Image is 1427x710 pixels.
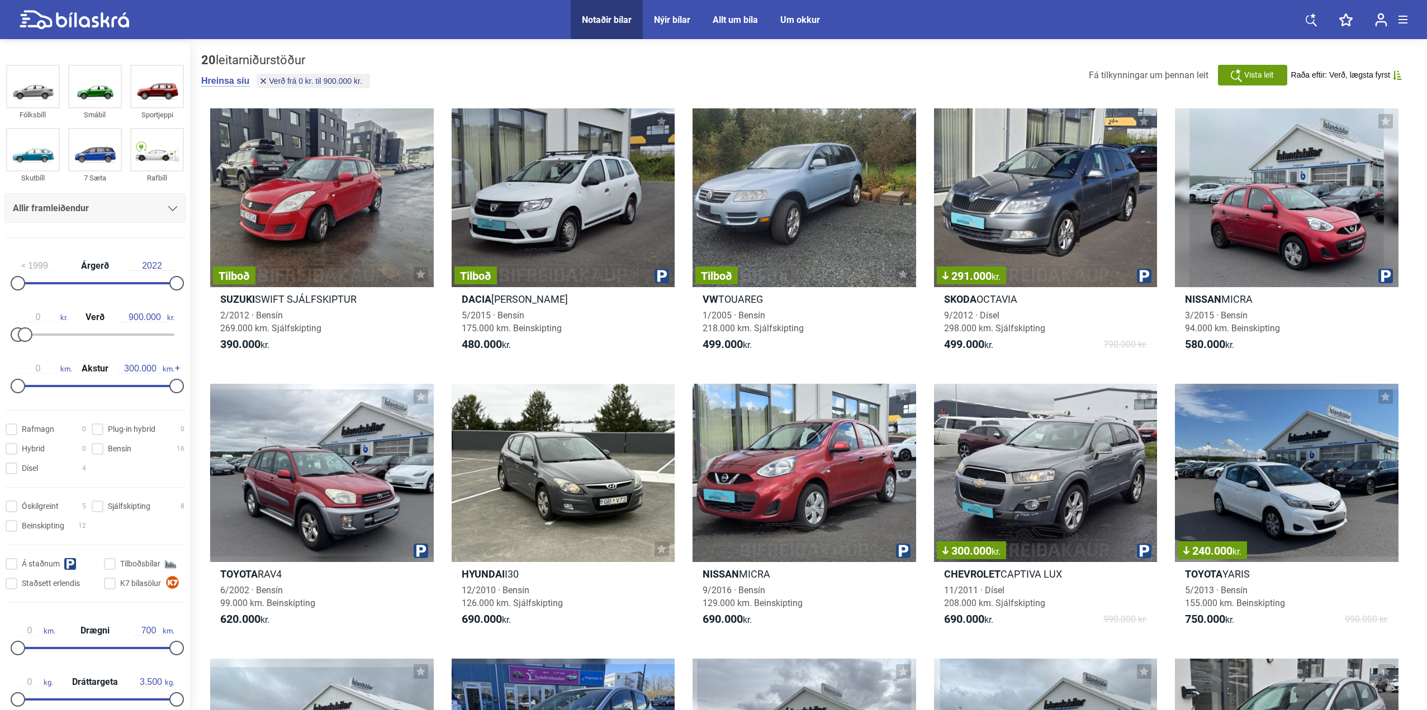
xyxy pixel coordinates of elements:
span: Verð frá 0 kr. til 900.000 kr. [269,77,362,85]
a: TilboðSuzukiSWIFT SJÁLFSKIPTUR2/2012 · Bensín269.000 km. Sjálfskipting390.000kr. [210,108,434,361]
b: Hyundai [462,568,505,580]
b: 690.000 [944,612,984,626]
a: Allt um bíla [713,15,758,25]
a: 300.000kr.ChevroletCAPTIVA LUX11/2011 · Dísel208.000 km. Sjálfskipting690.000kr.990.000 kr. [934,384,1158,637]
span: Dísel [22,463,38,474]
span: 4 [82,463,86,474]
span: Akstur [79,364,111,373]
b: 620.000 [220,612,260,626]
div: Nýir bílar [654,15,690,25]
span: kr. [220,613,269,626]
span: kr. [1232,546,1241,557]
a: ToyotaRAV46/2002 · Bensín99.000 km. Beinskipting620.000kr. [210,384,434,637]
span: Óskilgreint [22,501,59,512]
span: 300.000 [942,545,1001,556]
span: km. [135,626,174,636]
span: Fá tilkynningar um þennan leit [1089,70,1208,80]
span: Vista leit [1244,69,1274,81]
div: leitarniðurstöður [201,53,373,68]
span: 0 [82,443,86,455]
b: 499.000 [703,337,743,351]
b: Skoda [944,293,976,305]
span: km. [118,364,174,374]
span: K7 bílasölur [120,578,161,589]
a: Um okkur [780,15,820,25]
img: parking.png [1378,269,1393,283]
span: Staðsett erlendis [22,578,80,589]
span: kr. [1185,613,1234,626]
span: 6/2002 · Bensín 99.000 km. Beinskipting [220,585,315,608]
button: Hreinsa síu [201,75,249,87]
span: kr. [220,338,269,351]
h2: MICRA [693,568,916,580]
span: kr. [703,613,752,626]
b: Chevrolet [944,568,1001,580]
b: Nissan [1185,293,1221,305]
a: 291.000kr.SkodaOCTAVIA9/2012 · Dísel298.000 km. Sjálfskipting499.000kr.790.000 kr. [934,108,1158,361]
span: 5/2013 · Bensín 155.000 km. Beinskipting [1185,585,1285,608]
span: 1/2005 · Bensín 218.000 km. Sjálfskipting [703,310,804,333]
b: Suzuki [220,293,255,305]
div: Sportjeppi [130,108,184,121]
a: Notaðir bílar [582,15,632,25]
h2: CAPTIVA LUX [934,568,1158,580]
span: 16 [177,443,184,455]
span: 9/2016 · Bensín 129.000 km. Beinskipting [703,585,803,608]
span: kr. [992,546,1001,557]
span: Raða eftir: Verð, lægsta fyrst [1291,70,1390,80]
span: 2/2012 · Bensín 269.000 km. Sjálfskipting [220,310,321,333]
a: HyundaiI3012/2010 · Bensín126.000 km. Sjálfskipting690.000kr. [452,384,675,637]
h2: RAV4 [210,568,434,580]
div: Skutbíll [6,171,60,184]
span: Tilboð [460,270,491,282]
b: 580.000 [1185,337,1225,351]
b: 480.000 [462,337,502,351]
img: user-login.svg [1375,13,1387,27]
span: Verð [83,313,107,322]
span: kr. [462,338,511,351]
span: 9/2012 · Dísel 298.000 km. Sjálfskipting [944,310,1045,333]
img: parking.png [655,269,669,283]
span: kr. [944,613,993,626]
b: 390.000 [220,337,260,351]
b: 690.000 [462,612,502,626]
h2: I30 [452,568,675,580]
span: km. [16,626,55,636]
span: kr. [1185,338,1234,351]
span: kr. [462,613,511,626]
span: 12 [78,520,86,532]
b: Nissan [703,568,739,580]
div: Smábíl [68,108,122,121]
img: parking.png [414,544,428,558]
h2: TOUAREG [693,293,916,306]
span: 3/2015 · Bensín 94.000 km. Beinskipting [1185,310,1280,333]
button: Verð frá 0 kr. til 900.000 kr. [257,74,370,88]
b: 690.000 [703,612,743,626]
button: Raða eftir: Verð, lægsta fyrst [1291,70,1402,80]
span: 8 [181,501,184,512]
span: 240.000 [1183,545,1241,556]
h2: SWIFT SJÁLFSKIPTUR [210,293,434,306]
span: kg. [137,677,174,687]
span: 790.000 kr. [1103,338,1147,351]
h2: OCTAVIA [934,293,1158,306]
span: Árgerð [78,261,112,270]
span: 5/2015 · Bensín 175.000 km. Beinskipting [462,310,562,333]
h2: MICRA [1175,293,1398,306]
span: Tilboðsbílar [120,558,160,570]
span: Rafmagn [22,423,54,435]
span: Plug-in hybrid [108,423,155,435]
b: 499.000 [944,337,984,351]
div: Rafbíll [130,171,184,184]
b: Toyota [220,568,258,580]
span: kr. [944,338,993,351]
span: Dráttargeta [69,678,121,687]
span: Sjálfskipting [108,501,150,512]
span: kr. [16,312,68,322]
h2: [PERSON_NAME] [452,293,675,306]
span: Á staðnum [22,558,60,570]
span: Hybrid [22,443,45,455]
span: 990.000 kr. [1345,613,1388,626]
